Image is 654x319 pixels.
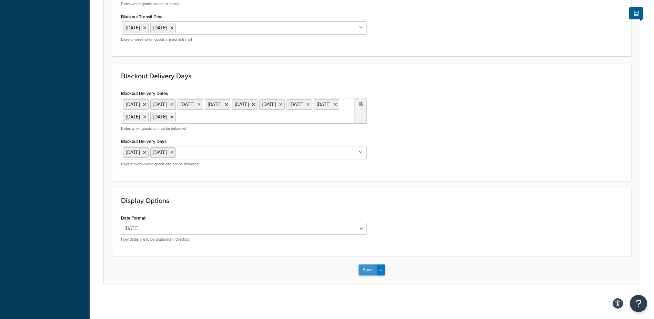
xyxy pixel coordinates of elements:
h3: Blackout Delivery Days [121,72,623,80]
p: Dates when goods are not in transit [121,1,367,7]
p: How dates are to be displayed in checkout [121,237,367,242]
li: [DATE] [205,99,230,110]
p: Days of week when goods can not be delivered [121,162,367,167]
label: Date Format [121,215,145,221]
li: [DATE] [314,99,339,110]
span: [DATE] [126,149,140,156]
li: [DATE] [178,99,203,110]
p: Days of week when goods are not in transit [121,37,367,42]
button: Save [359,264,377,275]
h3: Display Options [121,197,623,204]
span: [DATE] [126,24,140,31]
li: [DATE] [123,99,149,110]
span: [DATE] [153,24,167,31]
li: [DATE] [150,112,176,122]
li: [DATE] [286,99,312,110]
li: [DATE] [259,99,285,110]
label: Blackout Delivery Dates [121,91,168,96]
label: Blackout Delivery Days [121,139,167,144]
label: Blackout Transit Days [121,14,163,19]
button: Show Help Docs [629,7,643,19]
button: Open Resource Center [630,295,647,312]
p: Dates when goods can not be delivered [121,126,367,131]
li: [DATE] [150,99,176,110]
li: [DATE] [232,99,258,110]
span: [DATE] [153,149,167,156]
li: [DATE] [123,112,149,122]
